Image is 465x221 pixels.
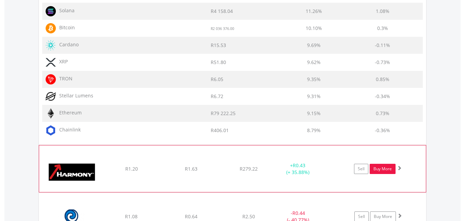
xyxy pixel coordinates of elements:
[56,75,73,82] span: TRON
[293,162,305,169] span: R0.43
[342,71,423,88] td: 0.85%
[211,59,226,65] span: R51.80
[56,126,81,133] span: Chainlink
[211,93,223,99] span: R6.72
[56,41,79,48] span: Cardano
[46,40,56,50] img: TOKEN.ADA.png
[125,165,138,172] span: R1.20
[370,164,396,174] a: Buy More
[46,74,56,84] img: TOKEN.TRX.png
[46,6,56,16] img: TOKEN.SOL.png
[211,127,229,133] span: R406.01
[285,105,342,122] td: 9.15%
[342,20,423,37] td: 0.3%
[285,88,342,105] td: 9.31%
[285,3,342,20] td: 11.26%
[342,54,423,71] td: -0.73%
[285,37,342,54] td: 9.69%
[46,125,56,136] img: TOKEN.LINK.png
[46,91,56,101] img: TOKEN.XLM.png
[272,162,323,176] div: + (+ 35.88%)
[354,164,368,174] a: Sell
[46,108,56,119] img: TOKEN.ETH.png
[56,92,93,99] span: Stellar Lumens
[56,7,75,14] span: Solana
[211,76,223,82] span: R6.05
[185,165,197,172] span: R1.63
[342,37,423,54] td: -0.11%
[125,213,138,220] span: R1.08
[211,8,233,14] span: R4 158.04
[56,58,68,65] span: XRP
[342,122,423,139] td: -0.36%
[285,20,342,37] td: 10.10%
[242,213,255,220] span: R2.50
[46,23,56,33] img: TOKEN.BTC.png
[185,213,197,220] span: R0.64
[285,122,342,139] td: 8.79%
[56,24,75,31] span: Bitcoin
[211,42,226,48] span: R15.53
[211,110,236,116] span: R79 222.25
[342,88,423,105] td: -0.34%
[46,57,56,67] img: TOKEN.XRP.png
[56,109,82,116] span: Ethereum
[292,210,305,216] span: R0.44
[285,54,342,71] td: 9.62%
[285,71,342,88] td: 9.35%
[342,105,423,122] td: 0.73%
[240,165,258,172] span: R279.22
[342,3,423,20] td: 1.08%
[43,154,101,191] img: EQU.ZA.HAR.png
[211,26,234,31] span: R2 036 376.00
